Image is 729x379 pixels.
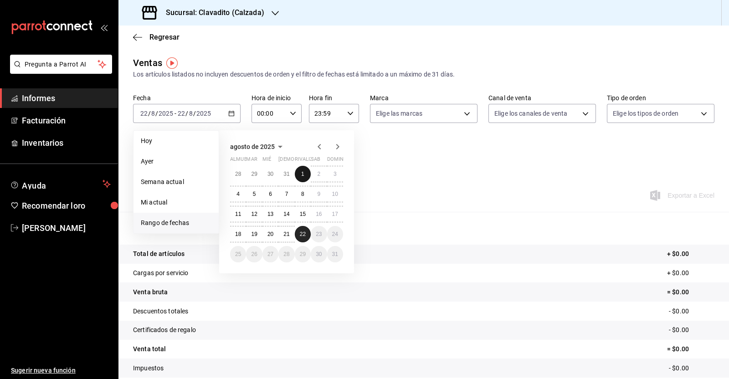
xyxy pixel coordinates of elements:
font: 20 [267,231,273,237]
font: 12 [251,211,257,217]
button: 26 de agosto de 2025 [246,246,262,262]
abbr: 10 de agosto de 2025 [332,191,338,197]
font: 9 [317,191,320,197]
button: 7 de agosto de 2025 [278,186,294,202]
button: Marcador de información sobre herramientas [166,57,178,69]
font: 24 [332,231,338,237]
abbr: 11 de agosto de 2025 [235,211,241,217]
font: Total de artículos [133,250,185,257]
font: agosto de 2025 [230,143,275,150]
input: -- [140,110,148,117]
font: almuerzo [230,156,257,162]
input: -- [189,110,193,117]
abbr: 17 de agosto de 2025 [332,211,338,217]
font: / [155,110,158,117]
abbr: miércoles [262,156,271,166]
abbr: 23 de agosto de 2025 [316,231,322,237]
font: Venta total [133,345,166,353]
button: abrir_cajón_menú [100,24,108,31]
font: Rango de fechas [141,219,189,226]
abbr: 9 de agosto de 2025 [317,191,320,197]
button: 2 de agosto de 2025 [311,166,327,182]
font: - $0.00 [669,364,689,372]
font: 11 [235,211,241,217]
font: 4 [236,191,240,197]
font: Venta bruta [133,288,168,296]
button: 31 de agosto de 2025 [327,246,343,262]
abbr: 30 de julio de 2025 [267,171,273,177]
button: Pregunta a Parrot AI [10,55,112,74]
button: 29 de julio de 2025 [246,166,262,182]
input: -- [151,110,155,117]
font: 5 [253,191,256,197]
font: 28 [283,251,289,257]
font: [PERSON_NAME] [22,223,86,233]
font: dominio [327,156,349,162]
abbr: 8 de agosto de 2025 [301,191,304,197]
font: 25 [235,251,241,257]
font: Facturación [22,116,66,125]
font: Sugerir nueva función [11,367,76,374]
font: 3 [334,171,337,177]
font: - [175,110,176,117]
font: Elige los canales de venta [494,110,567,117]
abbr: 28 de julio de 2025 [235,171,241,177]
font: 23 [316,231,322,237]
abbr: 14 de agosto de 2025 [283,211,289,217]
font: 13 [267,211,273,217]
font: 16 [316,211,322,217]
button: 8 de agosto de 2025 [295,186,311,202]
font: 26 [251,251,257,257]
button: 30 de julio de 2025 [262,166,278,182]
font: 29 [251,171,257,177]
button: 23 de agosto de 2025 [311,226,327,242]
font: Ayer [141,158,154,165]
button: 16 de agosto de 2025 [311,206,327,222]
abbr: 5 de agosto de 2025 [253,191,256,197]
button: 15 de agosto de 2025 [295,206,311,222]
button: 20 de agosto de 2025 [262,226,278,242]
input: ---- [158,110,174,117]
button: 4 de agosto de 2025 [230,186,246,202]
font: Pregunta a Parrot AI [25,61,87,68]
abbr: 2 de agosto de 2025 [317,171,320,177]
font: 29 [300,251,306,257]
abbr: 1 de agosto de 2025 [301,171,304,177]
font: + $0.00 [667,250,689,257]
font: Tipo de orden [607,94,646,102]
font: mié [262,156,271,162]
font: Elige los tipos de orden [613,110,678,117]
button: Regresar [133,33,180,41]
button: 1 de agosto de 2025 [295,166,311,182]
font: 18 [235,231,241,237]
button: 27 de agosto de 2025 [262,246,278,262]
abbr: 21 de agosto de 2025 [283,231,289,237]
button: 13 de agosto de 2025 [262,206,278,222]
font: = $0.00 [667,345,689,353]
button: 9 de agosto de 2025 [311,186,327,202]
font: 2 [317,171,320,177]
abbr: 29 de agosto de 2025 [300,251,306,257]
abbr: 7 de agosto de 2025 [285,191,288,197]
abbr: lunes [230,156,257,166]
abbr: 25 de agosto de 2025 [235,251,241,257]
font: rivalizar [295,156,320,162]
abbr: domingo [327,156,349,166]
font: 14 [283,211,289,217]
font: Elige las marcas [376,110,422,117]
font: Hora de inicio [252,94,291,102]
abbr: 18 de agosto de 2025 [235,231,241,237]
button: 18 de agosto de 2025 [230,226,246,242]
abbr: 12 de agosto de 2025 [251,211,257,217]
button: 11 de agosto de 2025 [230,206,246,222]
abbr: 6 de agosto de 2025 [269,191,272,197]
abbr: 31 de agosto de 2025 [332,251,338,257]
abbr: 20 de agosto de 2025 [267,231,273,237]
font: Ventas [133,57,162,68]
abbr: sábado [311,156,320,166]
abbr: 31 de julio de 2025 [283,171,289,177]
abbr: viernes [295,156,320,166]
button: 22 de agosto de 2025 [295,226,311,242]
font: 17 [332,211,338,217]
font: 27 [267,251,273,257]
